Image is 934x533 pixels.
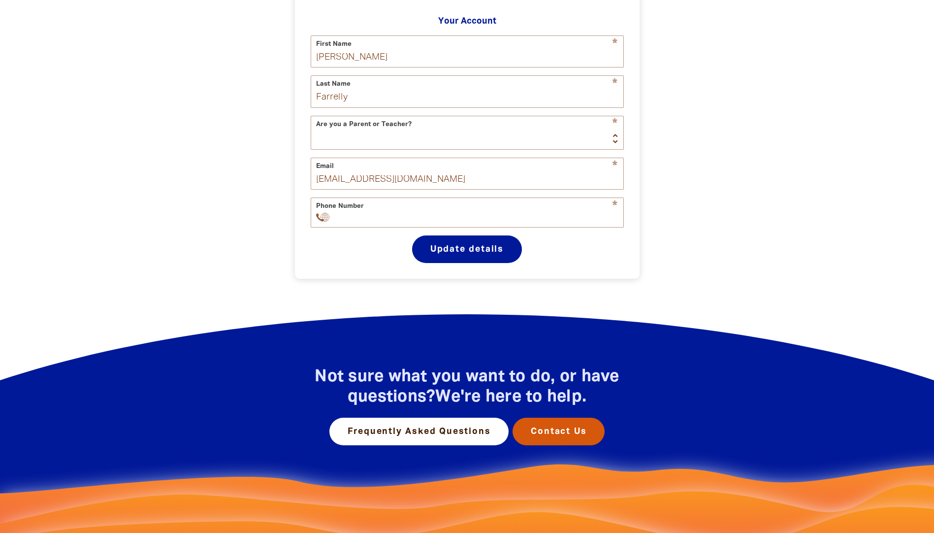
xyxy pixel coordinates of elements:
[311,16,624,28] h2: Your Account
[612,200,617,211] i: Required
[412,235,522,263] button: Update details
[435,390,586,405] strong: We're here to help.
[513,418,605,445] a: Contact Us
[329,418,509,445] a: Frequently Asked Questions
[315,369,619,405] span: Not sure what you want to do, or have questions?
